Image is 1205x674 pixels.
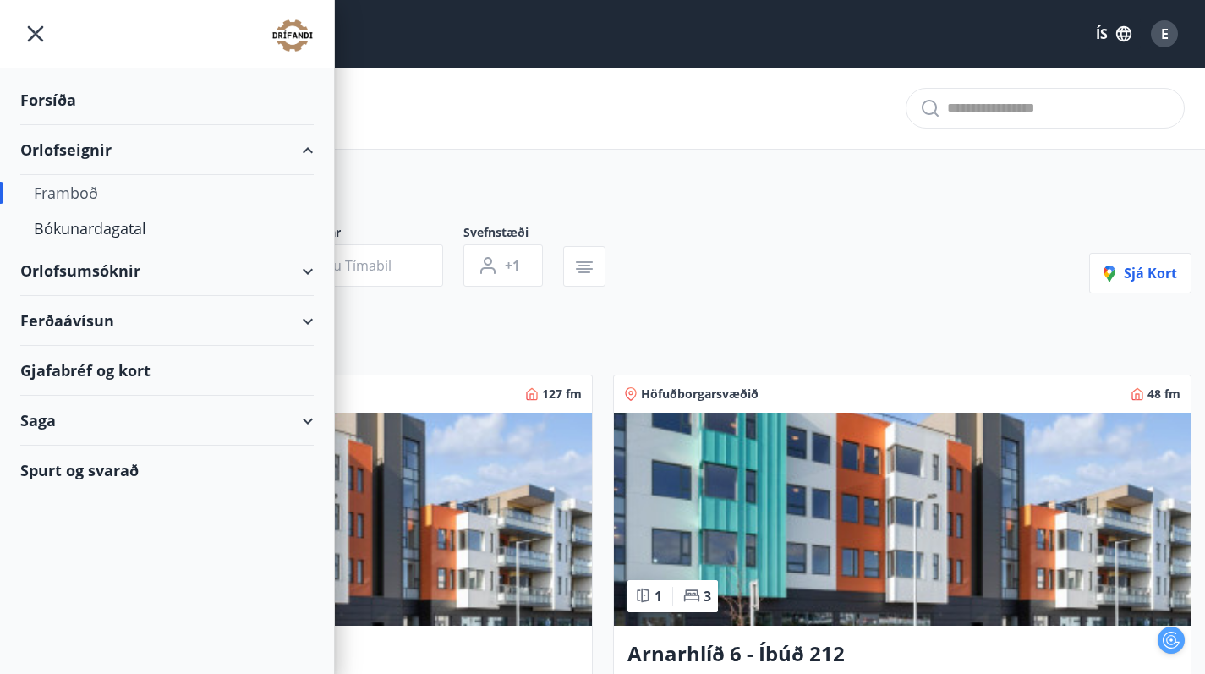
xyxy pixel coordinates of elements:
[20,19,51,49] button: menu
[20,296,314,346] div: Ferðaávísun
[627,639,1178,670] h3: Arnarhlíð 6 - Íbúð 212
[1087,19,1141,49] button: ÍS
[20,246,314,296] div: Orlofsumsóknir
[305,256,392,275] span: Veldu tímabil
[20,446,314,495] div: Spurt og svarað
[1104,264,1177,282] span: Sjá kort
[34,211,300,246] div: Bókunardagatal
[704,587,711,606] span: 3
[614,413,1191,626] img: Paella dish
[1161,25,1169,43] span: E
[34,175,300,211] div: Framboð
[20,125,314,175] div: Orlofseignir
[20,75,314,125] div: Forsíða
[463,244,543,287] button: +1
[1147,386,1180,403] span: 48 fm
[264,224,463,244] span: Dagsetningar
[1089,253,1191,293] button: Sjá kort
[20,346,314,396] div: Gjafabréf og kort
[542,386,582,403] span: 127 fm
[655,587,662,606] span: 1
[271,19,314,52] img: union_logo
[1144,14,1185,54] button: E
[505,256,520,275] span: +1
[463,224,563,244] span: Svefnstæði
[20,396,314,446] div: Saga
[264,244,443,287] button: Veldu tímabil
[641,386,759,403] span: Höfuðborgarsvæðið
